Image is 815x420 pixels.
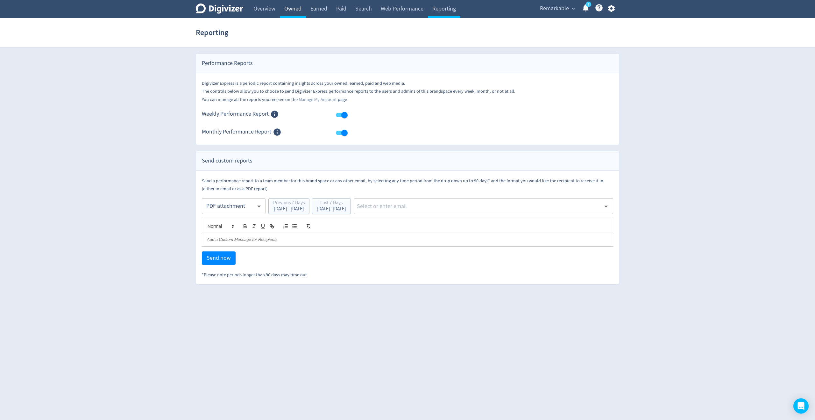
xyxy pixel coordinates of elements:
small: Digivizer Express is a periodic report containing insights across your owned, earned, paid and we... [202,80,405,86]
small: Send a performance report to a team member for this brand space or any other email, by selecting ... [202,178,603,192]
span: Remarkable [540,4,569,14]
div: Open Intercom Messenger [793,398,809,414]
div: PDF attachment [206,199,255,214]
button: Open [601,201,611,211]
small: You can manage all the reports you receive on the page [202,97,347,103]
h1: Reporting [196,22,228,43]
span: Monthly Performance Report [202,128,271,136]
a: Manage My Account [299,97,337,103]
button: Last 7 Days[DATE]- [DATE] [312,198,351,214]
span: Weekly Performance Report [202,110,269,119]
div: Performance Reports [196,54,619,73]
div: Last 7 Days [317,200,346,206]
div: [DATE] - [DATE] [317,206,346,211]
a: 5 [586,2,591,7]
svg: Members of this Brand Space can receive Weekly Performance Report via email when enabled [270,110,279,119]
small: The controls below allow you to choose to send Digivizer Express performance reports to the users... [202,88,515,94]
svg: Members of this Brand Space can receive Monthly Performance Report via email when enabled [273,128,281,136]
div: [DATE] - [DATE] [273,206,305,211]
div: Previous 7 Days [273,200,305,206]
text: 5 [588,2,589,7]
button: Send now [202,251,236,265]
input: Select or enter email [356,201,601,211]
span: expand_more [570,6,576,11]
div: Send custom reports [196,151,619,171]
span: Send now [207,255,231,261]
button: Previous 7 Days[DATE] - [DATE] [268,198,309,214]
small: *Please note periods longer than 90 days may time out [202,272,307,278]
button: Remarkable [538,4,577,14]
